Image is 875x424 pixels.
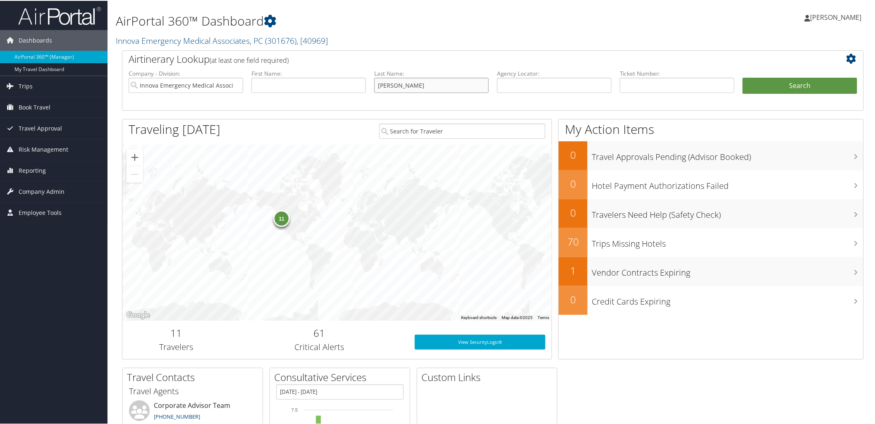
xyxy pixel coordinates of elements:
[129,341,224,352] h3: Travelers
[274,369,410,384] h2: Consultative Services
[19,181,65,201] span: Company Admin
[127,165,143,182] button: Zoom out
[559,227,863,256] a: 70Trips Missing Hotels
[19,29,52,50] span: Dashboards
[559,141,863,169] a: 0Travel Approvals Pending (Advisor Booked)
[236,325,403,339] h2: 61
[292,407,298,412] tspan: 7.5
[19,160,46,180] span: Reporting
[559,256,863,285] a: 1Vendor Contracts Expiring
[461,314,497,320] button: Keyboard shortcuts
[116,34,328,45] a: Innova Emergency Medical Associates, PC
[374,69,489,77] label: Last Name:
[620,69,734,77] label: Ticket Number:
[129,69,243,77] label: Company - Division:
[810,12,862,21] span: [PERSON_NAME]
[210,55,289,64] span: (at least one field required)
[559,176,588,190] h2: 0
[559,205,588,219] h2: 0
[19,117,62,138] span: Travel Approval
[538,314,549,319] a: Terms (opens in new tab)
[18,5,101,25] img: airportal-logo.png
[592,204,863,220] h3: Travelers Need Help (Safety Check)
[743,77,857,93] button: Search
[592,175,863,191] h3: Hotel Payment Authorizations Failed
[559,198,863,227] a: 0Travelers Need Help (Safety Check)
[116,12,619,29] h1: AirPortal 360™ Dashboard
[129,385,256,396] h3: Travel Agents
[129,120,220,137] h1: Traveling [DATE]
[19,202,62,222] span: Employee Tools
[559,263,588,277] h2: 1
[19,138,68,159] span: Risk Management
[592,291,863,307] h3: Credit Cards Expiring
[19,96,50,117] span: Book Travel
[273,210,290,226] div: 11
[19,75,33,96] span: Trips
[559,292,588,306] h2: 0
[497,69,612,77] label: Agency Locator:
[127,369,263,384] h2: Travel Contacts
[421,369,557,384] h2: Custom Links
[592,233,863,249] h3: Trips Missing Hotels
[379,123,546,138] input: Search for Traveler
[129,325,224,339] h2: 11
[251,69,366,77] label: First Name:
[236,341,403,352] h3: Critical Alerts
[592,262,863,278] h3: Vendor Contracts Expiring
[559,147,588,161] h2: 0
[124,309,152,320] a: Open this area in Google Maps (opens a new window)
[129,51,796,65] h2: Airtinerary Lookup
[805,4,870,29] a: [PERSON_NAME]
[415,334,545,349] a: View SecurityLogic®
[265,34,296,45] span: ( 301676 )
[296,34,328,45] span: , [ 40969 ]
[559,234,588,248] h2: 70
[127,148,143,165] button: Zoom in
[124,309,152,320] img: Google
[154,412,200,419] a: [PHONE_NUMBER]
[502,314,533,319] span: Map data ©2025
[559,169,863,198] a: 0Hotel Payment Authorizations Failed
[559,285,863,314] a: 0Credit Cards Expiring
[559,120,863,137] h1: My Action Items
[592,146,863,162] h3: Travel Approvals Pending (Advisor Booked)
